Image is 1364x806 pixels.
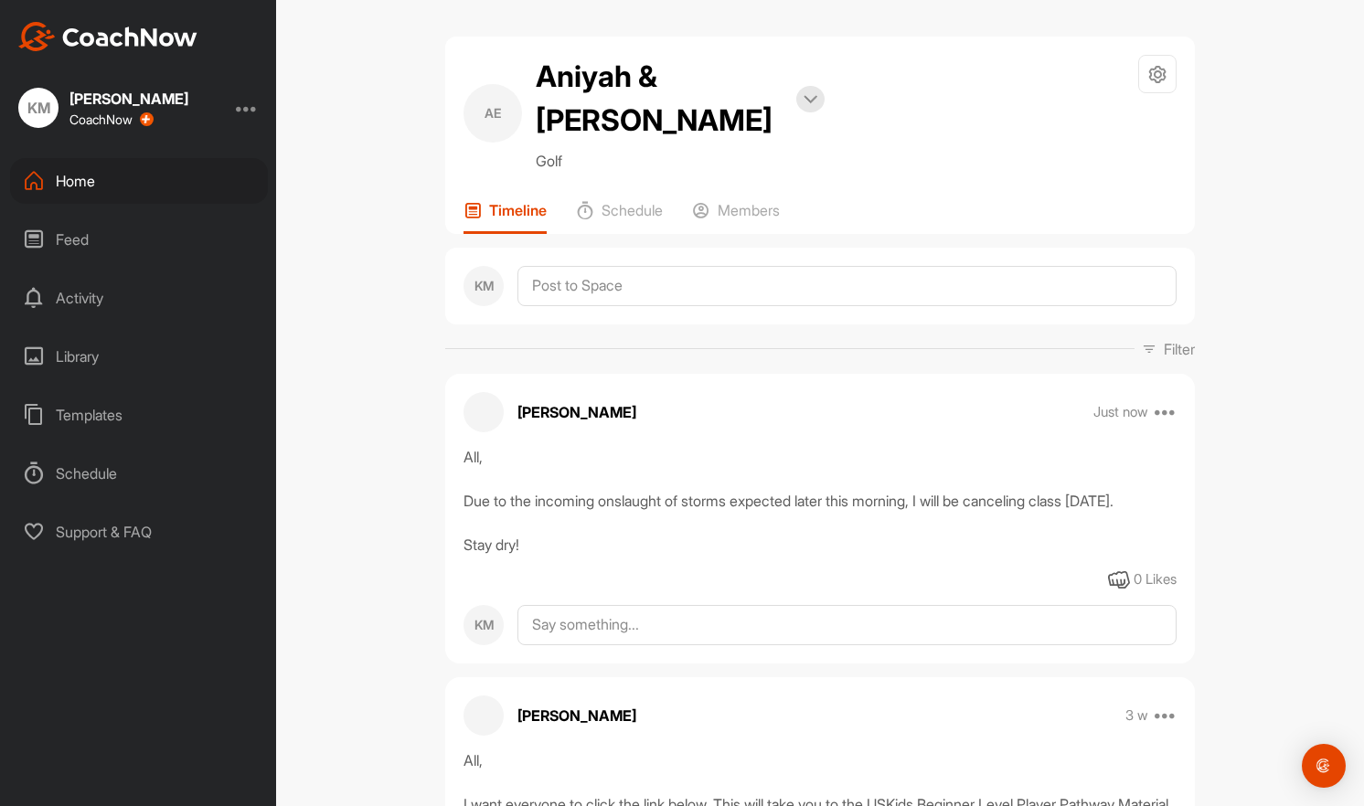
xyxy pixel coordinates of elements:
[18,22,197,51] img: CoachNow
[464,84,522,143] div: AE
[804,95,817,104] img: arrow-down
[1302,744,1346,788] div: Open Intercom Messenger
[10,217,268,262] div: Feed
[10,275,268,321] div: Activity
[536,150,825,172] p: Golf
[10,392,268,438] div: Templates
[18,88,59,128] div: KM
[69,112,154,127] div: CoachNow
[517,705,636,726] p: [PERSON_NAME]
[489,201,547,219] p: Timeline
[69,91,188,106] div: [PERSON_NAME]
[1134,569,1177,590] div: 0 Likes
[517,401,636,423] p: [PERSON_NAME]
[536,55,783,143] h2: Aniyah & [PERSON_NAME]
[464,266,504,306] div: KM
[10,509,268,555] div: Support & FAQ
[1125,706,1148,725] p: 3 w
[10,451,268,496] div: Schedule
[464,446,1177,556] div: All, Due to the incoming onslaught of storms expected later this morning, I will be canceling cla...
[1093,403,1148,421] p: Just now
[718,201,780,219] p: Members
[10,334,268,379] div: Library
[602,201,663,219] p: Schedule
[464,605,504,645] div: KM
[1164,338,1195,360] p: Filter
[10,158,268,204] div: Home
